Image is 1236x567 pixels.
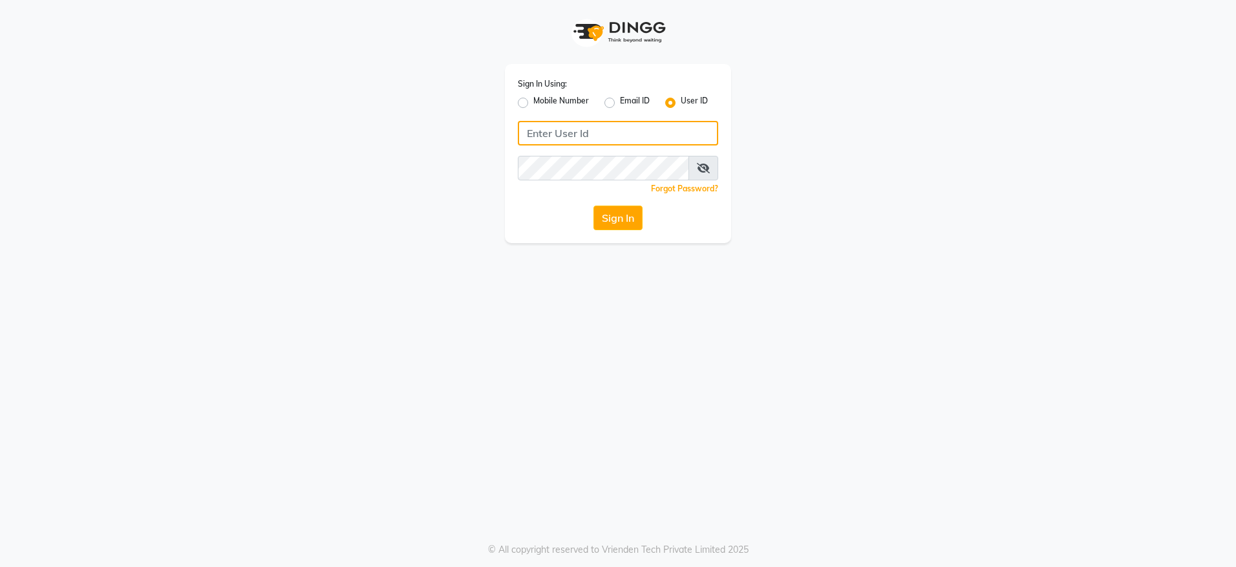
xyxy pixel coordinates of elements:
[533,95,589,111] label: Mobile Number
[681,95,708,111] label: User ID
[518,121,718,145] input: Username
[518,156,689,180] input: Username
[620,95,650,111] label: Email ID
[566,13,670,51] img: logo1.svg
[651,184,718,193] a: Forgot Password?
[593,206,643,230] button: Sign In
[518,78,567,90] label: Sign In Using:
